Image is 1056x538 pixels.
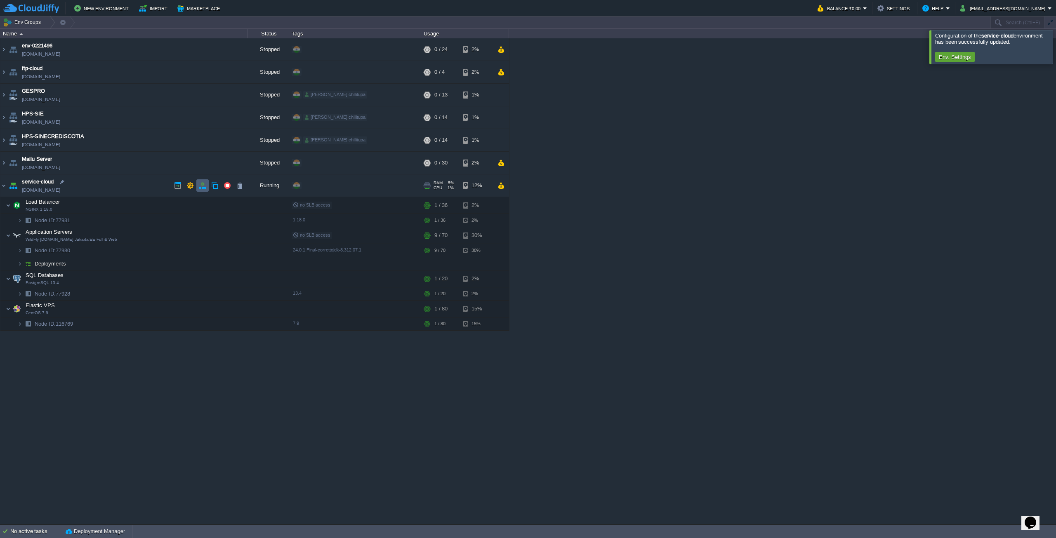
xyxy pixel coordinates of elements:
a: Load BalancerNGINX 1.18.0 [25,199,61,205]
a: Elastic VPSCentOS 7.9 [25,302,56,308]
button: Balance ₹0.00 [818,3,863,13]
img: AMDAwAAAACH5BAEAAAAALAAAAAABAAEAAAICRAEAOw== [7,174,19,197]
img: AMDAwAAAACH5BAEAAAAALAAAAAABAAEAAAICRAEAOw== [0,106,7,129]
div: 1 / 20 [434,270,448,287]
div: 2% [463,152,490,174]
span: WildFly [DOMAIN_NAME] Jakarta EE Full & Web [26,237,117,242]
a: GESPRO [22,87,45,95]
div: Tags [290,29,421,38]
div: 15% [463,317,490,330]
button: [EMAIL_ADDRESS][DOMAIN_NAME] [960,3,1048,13]
div: 2% [463,214,490,227]
button: Import [139,3,170,13]
a: Node ID:77930 [34,247,71,254]
div: 0 / 24 [434,38,448,61]
a: Deployments [34,260,67,267]
img: AMDAwAAAACH5BAEAAAAALAAAAAABAAEAAAICRAEAOw== [22,244,34,257]
img: AMDAwAAAACH5BAEAAAAALAAAAAABAAEAAAICRAEAOw== [11,197,23,214]
img: AMDAwAAAACH5BAEAAAAALAAAAAABAAEAAAICRAEAOw== [6,270,11,287]
img: AMDAwAAAACH5BAEAAAAALAAAAAABAAEAAAICRAEAOw== [0,38,7,61]
span: SQL Databases [25,272,65,279]
a: Application ServersWildFly [DOMAIN_NAME] Jakarta EE Full & Web [25,229,73,235]
div: 1% [463,84,490,106]
img: AMDAwAAAACH5BAEAAAAALAAAAAABAAEAAAICRAEAOw== [7,152,19,174]
span: 7.9 [293,321,299,326]
a: Mailu Server [22,155,52,163]
a: Node ID:77931 [34,217,71,224]
div: 1 / 36 [434,214,445,227]
b: service-cloud [981,33,1013,39]
img: AMDAwAAAACH5BAEAAAAALAAAAAABAAEAAAICRAEAOw== [7,129,19,151]
a: [DOMAIN_NAME] [22,141,60,149]
span: CentOS 7.9 [26,310,48,315]
div: 1 / 20 [434,287,445,300]
span: no SLB access [293,202,330,207]
div: 0 / 14 [434,106,448,129]
span: ftp-cloud [22,64,42,73]
div: 0 / 13 [434,84,448,106]
span: Application Servers [25,228,73,235]
div: 2% [463,270,490,287]
button: Marketplace [177,3,222,13]
span: CPU [434,186,442,190]
img: AMDAwAAAACH5BAEAAAAALAAAAAABAAEAAAICRAEAOw== [19,33,23,35]
a: SQL DatabasesPostgreSQL 13.4 [25,272,65,278]
span: PostgreSQL 13.4 [26,280,59,285]
a: env-0221496 [22,42,52,50]
img: AMDAwAAAACH5BAEAAAAALAAAAAABAAEAAAICRAEAOw== [6,197,11,214]
span: 13.4 [293,291,302,296]
div: Stopped [248,84,289,106]
div: [PERSON_NAME].chillitupa [303,91,367,99]
div: 0 / 14 [434,129,448,151]
span: HPS-SINECREDISCOTIA [22,132,84,141]
img: AMDAwAAAACH5BAEAAAAALAAAAAABAAEAAAICRAEAOw== [17,257,22,270]
div: No active tasks [10,525,62,538]
div: Stopped [248,129,289,151]
a: [DOMAIN_NAME] [22,95,60,103]
div: 0 / 4 [434,61,445,83]
div: 1 / 80 [434,317,445,330]
div: 2% [463,38,490,61]
a: [DOMAIN_NAME] [22,118,60,126]
div: 2% [463,287,490,300]
img: AMDAwAAAACH5BAEAAAAALAAAAAABAAEAAAICRAEAOw== [11,270,23,287]
button: Env Groups [3,16,44,28]
img: AMDAwAAAACH5BAEAAAAALAAAAAABAAEAAAICRAEAOw== [0,152,7,174]
img: AMDAwAAAACH5BAEAAAAALAAAAAABAAEAAAICRAEAOw== [0,61,7,83]
button: New Environment [74,3,131,13]
img: AMDAwAAAACH5BAEAAAAALAAAAAABAAEAAAICRAEAOw== [7,61,19,83]
div: Usage [422,29,509,38]
img: CloudJiffy [3,3,59,14]
img: AMDAwAAAACH5BAEAAAAALAAAAAABAAEAAAICRAEAOw== [11,301,23,317]
img: AMDAwAAAACH5BAEAAAAALAAAAAABAAEAAAICRAEAOw== [11,227,23,244]
div: 1 / 80 [434,301,448,317]
div: Stopped [248,106,289,129]
a: [DOMAIN_NAME] [22,163,60,172]
button: Env. Settings [936,53,973,61]
div: Name [1,29,247,38]
div: 1% [463,129,490,151]
span: Node ID: [35,217,56,223]
img: AMDAwAAAACH5BAEAAAAALAAAAAABAAEAAAICRAEAOw== [17,317,22,330]
div: Running [248,174,289,197]
img: AMDAwAAAACH5BAEAAAAALAAAAAABAAEAAAICRAEAOw== [0,129,7,151]
div: [PERSON_NAME].chillitupa [303,114,367,121]
a: Node ID:116769 [34,320,74,327]
a: service-cloud [22,178,54,186]
button: Help [922,3,946,13]
span: Elastic VPS [25,302,56,309]
img: AMDAwAAAACH5BAEAAAAALAAAAAABAAEAAAICRAEAOw== [22,317,34,330]
img: AMDAwAAAACH5BAEAAAAALAAAAAABAAEAAAICRAEAOw== [6,227,11,244]
div: 9 / 70 [434,227,448,244]
a: [DOMAIN_NAME] [22,186,60,194]
iframe: chat widget [1021,505,1048,530]
img: AMDAwAAAACH5BAEAAAAALAAAAAABAAEAAAICRAEAOw== [7,84,19,106]
a: HPS-SIE [22,110,44,118]
span: 5% [446,181,454,186]
div: Stopped [248,38,289,61]
div: Status [248,29,289,38]
span: Node ID: [35,291,56,297]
